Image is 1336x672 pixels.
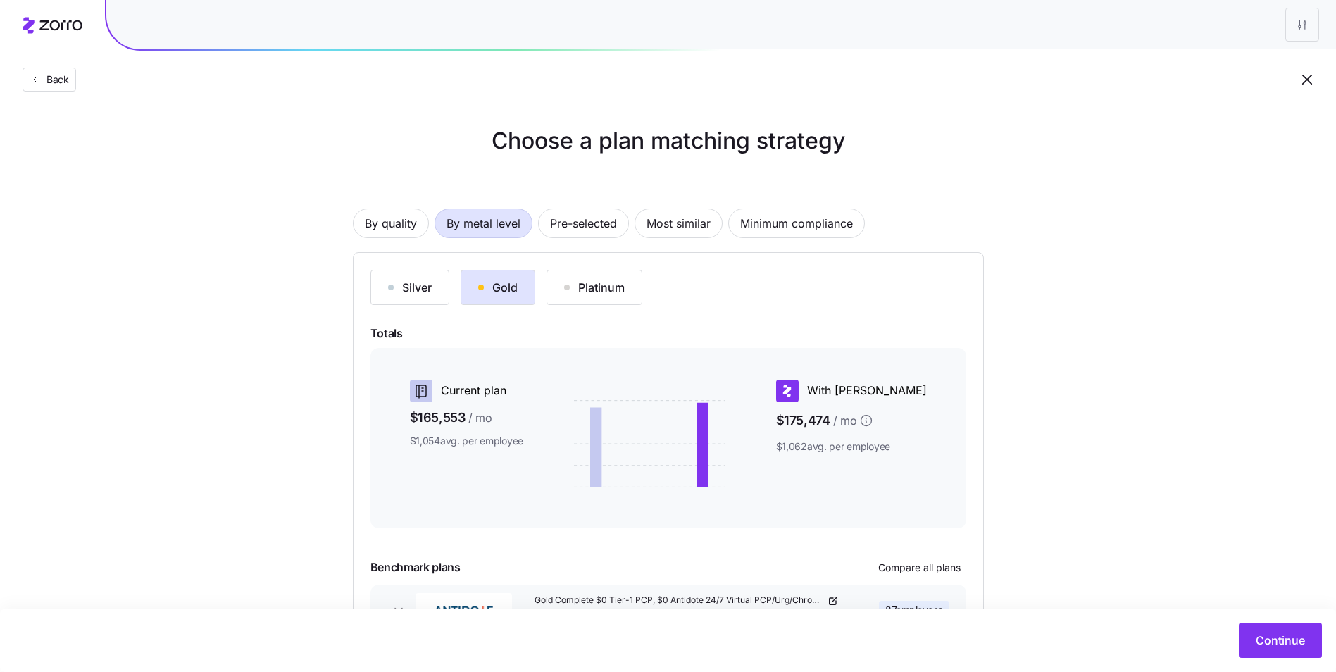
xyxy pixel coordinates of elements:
[647,209,711,237] span: Most similar
[468,409,492,427] span: / mo
[41,73,69,87] span: Back
[410,434,524,448] span: $1,054 avg. per employee
[1256,632,1305,649] span: Continue
[461,270,535,305] button: Gold
[635,209,723,238] button: Most similar
[776,408,927,434] span: $175,474
[370,270,449,305] button: Silver
[776,380,927,402] div: With [PERSON_NAME]
[370,559,461,576] span: Benchmark plans
[878,561,961,575] span: Compare all plans
[833,412,857,430] span: / mo
[535,595,825,606] span: Gold Complete $0 Tier-1 PCP, $0 Antidote 24/7 Virtual PCP/Urg/Chronic Care, $0 Core Rx
[776,440,927,454] span: $1,062 avg. per employee
[873,556,966,579] button: Compare all plans
[550,209,617,237] span: Pre-selected
[410,408,524,428] span: $165,553
[353,124,984,158] h1: Choose a plan matching strategy
[728,209,865,238] button: Minimum compliance
[416,593,512,627] img: Antidote Health Plan
[365,209,417,237] span: By quality
[23,68,76,92] button: Back
[410,380,524,402] div: Current plan
[447,209,520,237] span: By metal level
[547,270,642,305] button: Platinum
[370,325,966,342] span: Totals
[388,279,432,296] div: Silver
[564,279,625,296] div: Platinum
[885,603,943,617] span: 27 employees
[538,209,629,238] button: Pre-selected
[478,279,518,296] div: Gold
[535,595,839,606] a: Gold Complete $0 Tier-1 PCP, $0 Antidote 24/7 Virtual PCP/Urg/Chronic Care, $0 Core Rx
[370,585,966,635] button: Antidote Health PlanGold Complete $0 Tier-1 PCP, $0 Antidote 24/7 Virtual PCP/Urg/Chronic Care, $...
[353,209,429,238] button: By quality
[740,209,853,237] span: Minimum compliance
[435,209,532,238] button: By metal level
[1239,623,1322,658] button: Continue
